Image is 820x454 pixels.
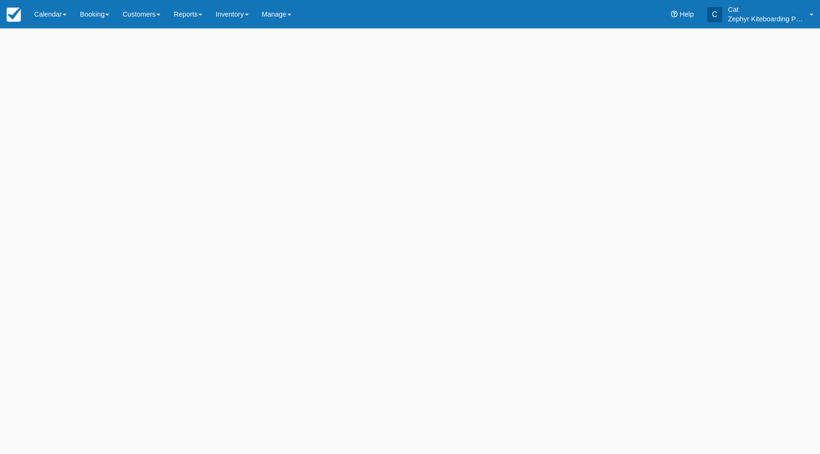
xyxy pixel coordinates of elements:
[671,11,678,18] i: Help
[728,5,804,14] p: Cat
[7,8,21,22] img: checkfront-main-nav-mini-logo.png
[728,14,804,24] p: Zephyr Kiteboarding Pty Ltd
[707,7,722,22] div: C
[680,10,694,18] span: Help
